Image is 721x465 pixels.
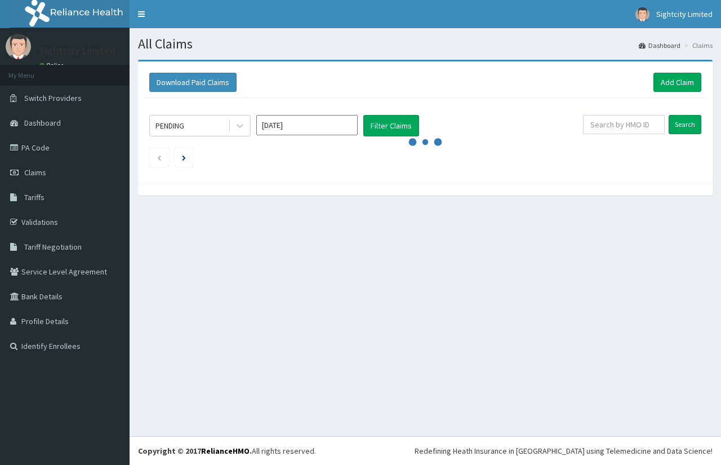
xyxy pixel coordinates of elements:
p: Sightcity Limited [39,46,115,56]
span: Tariffs [24,192,44,202]
span: Claims [24,167,46,178]
h1: All Claims [138,37,713,51]
a: Previous page [157,152,162,162]
a: RelianceHMO [201,446,250,456]
input: Select Month and Year [256,115,358,135]
a: Dashboard [639,41,680,50]
svg: audio-loading [408,125,442,159]
strong: Copyright © 2017 . [138,446,252,456]
div: Redefining Heath Insurance in [GEOGRAPHIC_DATA] using Telemedicine and Data Science! [415,445,713,457]
input: Search [669,115,701,134]
button: Download Paid Claims [149,73,237,92]
footer: All rights reserved. [130,436,721,465]
span: Dashboard [24,118,61,128]
span: Switch Providers [24,93,82,103]
img: User Image [635,7,649,21]
div: PENDING [155,120,184,131]
button: Filter Claims [363,115,419,136]
span: Sightcity Limited [656,9,713,19]
a: Next page [182,152,186,162]
a: Add Claim [653,73,701,92]
img: User Image [6,34,31,59]
li: Claims [682,41,713,50]
a: Online [39,61,66,69]
span: Tariff Negotiation [24,242,82,252]
input: Search by HMO ID [583,115,665,134]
